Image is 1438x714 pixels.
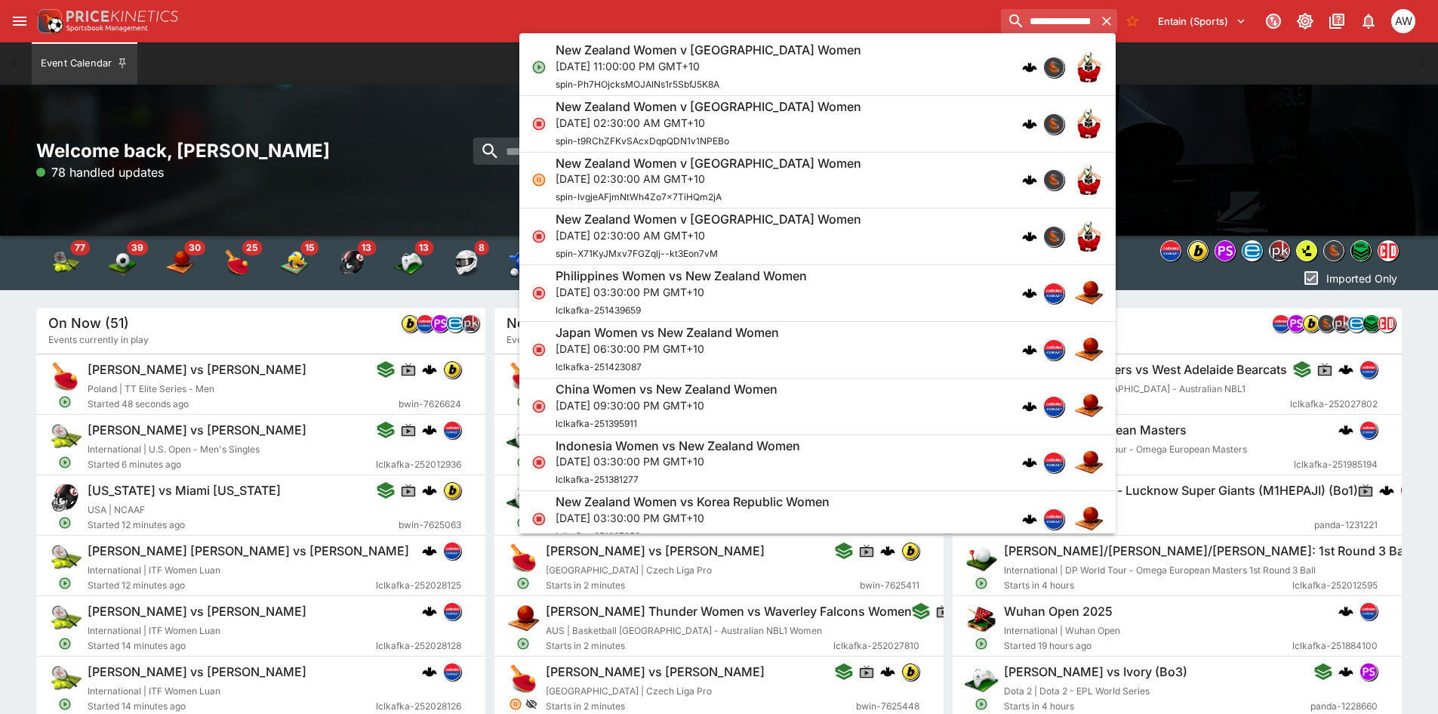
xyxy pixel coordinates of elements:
svg: Open [516,637,530,651]
h6: New Zealand Women v [GEOGRAPHIC_DATA] Women [556,99,861,115]
img: bwin.png [902,663,919,680]
div: Esports [394,248,424,278]
div: lclkafka [1359,421,1378,439]
div: pandascore [1287,314,1305,332]
img: logo-cerberus.svg [1022,286,1037,301]
img: nrl.png [1363,315,1380,332]
svg: Closed [531,455,547,470]
div: lclkafka [416,314,434,332]
h6: Wuhan Open 2025 [1004,604,1113,620]
img: lclkafka.png [1044,509,1064,529]
button: Notifications [1355,8,1382,35]
span: Starts in 4 hours [1004,457,1294,472]
img: pricekinetics.png [462,315,479,332]
svg: Open [975,637,988,651]
span: lclkafka-252027810 [833,638,919,654]
div: cerberus [1338,604,1353,619]
div: pandascore [431,314,449,332]
img: logo-cerberus.svg [1338,664,1353,679]
h6: New Zealand Women v [GEOGRAPHIC_DATA] Women [556,156,861,172]
div: bwin [443,481,461,499]
img: tennis.png [48,421,82,454]
p: [DATE] 02:30:00 AM GMT+10 [556,171,861,187]
img: golf.png [965,542,998,575]
svg: Open [516,395,530,409]
img: rugby_union.png [1073,221,1104,252]
h6: [PERSON_NAME] vs [PERSON_NAME] [88,362,306,378]
span: bwin-7626624 [399,397,461,412]
img: table_tennis.png [507,542,540,575]
img: pandascore.png [432,315,448,332]
button: Imported Only [1298,266,1402,290]
span: AUS | Basketball [GEOGRAPHIC_DATA] - Australian NBL1 [1004,383,1246,394]
span: 39 [127,240,148,255]
button: Toggle light/dark mode [1292,8,1319,35]
h6: [PERSON_NAME] vs [PERSON_NAME] [88,604,306,620]
img: logo-cerberus.svg [880,664,895,679]
img: betradar.png [447,315,463,332]
h6: China Women vs New Zealand Women [556,382,778,397]
div: cerberus [880,543,895,558]
img: esports [394,248,424,278]
svg: Open [58,516,72,530]
img: logo-cerberus.svg [422,422,437,437]
img: lclkafka.png [444,542,460,559]
span: 30 [184,240,205,255]
span: 77 [70,240,90,255]
h6: [PERSON_NAME] vs [PERSON_NAME] [546,664,765,680]
img: esports.png [965,663,998,696]
img: lclkafka.png [1044,397,1064,416]
img: bwin.png [402,315,418,332]
div: bwin [401,314,419,332]
p: [DATE] 03:30:00 PM GMT+10 [556,453,800,469]
span: lclkafka-252012936 [376,457,461,472]
h6: [PERSON_NAME] vs Ivory (Bo3) [1004,664,1187,680]
img: betradar.png [1242,241,1262,261]
img: logo-cerberus.svg [422,543,437,558]
span: 25 [242,240,262,255]
div: Event type filters [1157,236,1402,266]
div: betradar [446,314,464,332]
img: sportingsolutions.jpeg [1044,170,1064,190]
img: lsports.jpeg [1297,241,1316,261]
img: championdata.png [1378,241,1398,261]
span: International | U.S. Open - Men's Singles [88,444,260,455]
span: 15 [300,240,319,255]
div: Ayden Walker [1391,9,1415,33]
div: pricekinetics [1332,314,1350,332]
span: Events currently in play [48,332,149,348]
div: lclkafka [1359,360,1378,379]
svg: Open [58,637,72,651]
svg: Suspended [531,172,547,187]
span: lclkafka-252027802 [1290,397,1378,412]
span: Started 48 seconds ago [88,397,399,412]
img: lclkafka.png [444,422,460,438]
img: logo-cerberus.svg [1338,362,1353,377]
img: american_football [337,248,367,278]
img: esports.png [507,481,540,515]
div: cerberus [422,604,437,619]
img: PriceKinetics Logo [33,6,63,36]
div: cerberus [1022,286,1037,301]
div: nrl [1350,240,1372,261]
img: bwin.png [444,482,460,499]
div: lclkafka [443,421,461,439]
img: logo-cerberus.svg [422,483,437,498]
span: Starts in 4 hours [1004,578,1292,593]
img: logo-cerberus.svg [1022,229,1037,244]
img: basketball.png [1073,391,1104,422]
svg: Open [58,395,72,409]
img: lclkafka.png [1161,241,1181,261]
img: table_tennis [222,248,252,278]
div: pandascore [1215,240,1236,261]
div: lsports [1296,240,1317,261]
h5: Next To Go (83) [507,314,611,332]
input: search [1001,9,1096,33]
div: Soccer [107,248,137,278]
svg: Open [516,456,530,469]
span: lclkafka-251395911 [556,418,637,429]
h6: [PERSON_NAME] vs [PERSON_NAME] [546,543,765,559]
span: lclkafka-251439659 [556,304,641,316]
div: cerberus [1338,422,1353,437]
svg: Closed [531,512,547,527]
